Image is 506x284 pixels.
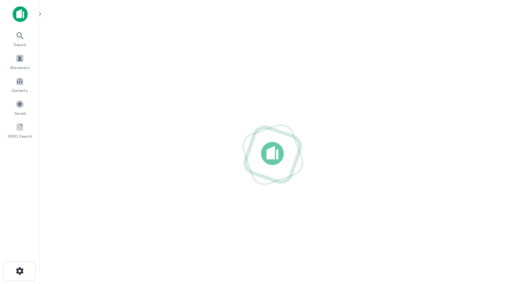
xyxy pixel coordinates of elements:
span: SREO Search [8,133,32,139]
span: Borrowers [10,64,29,71]
span: Search [13,41,26,48]
a: Borrowers [2,51,37,72]
img: capitalize-icon.png [13,6,28,22]
span: Saved [14,110,26,116]
a: Contacts [2,74,37,95]
a: Search [2,28,37,49]
a: Saved [2,97,37,118]
span: Contacts [12,87,28,93]
a: SREO Search [2,120,37,141]
iframe: Chat Widget [466,221,506,259]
